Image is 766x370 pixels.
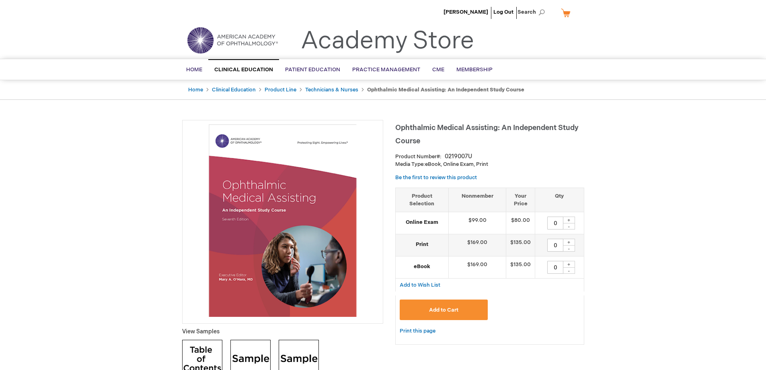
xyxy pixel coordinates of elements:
[395,153,442,160] strong: Product Number
[400,326,435,336] a: Print this page
[456,66,493,73] span: Membership
[506,256,535,279] td: $135.00
[400,300,488,320] button: Add to Cart
[400,219,444,226] strong: Online Exam
[400,263,444,271] strong: eBook
[212,87,256,93] a: Clinical Education
[396,188,449,212] th: Product Selection
[285,66,340,73] span: Patient Education
[400,241,444,248] strong: Print
[352,66,420,73] span: Practice Management
[547,217,563,229] input: Qty
[448,188,506,212] th: Nonmember
[563,239,575,246] div: +
[186,66,202,73] span: Home
[506,188,535,212] th: Your Price
[301,27,474,56] a: Academy Store
[448,256,506,279] td: $169.00
[563,245,575,252] div: -
[214,66,273,73] span: Clinical Education
[182,328,383,336] p: View Samples
[444,9,488,15] a: [PERSON_NAME]
[188,87,203,93] a: Home
[547,261,563,274] input: Qty
[563,267,575,274] div: -
[448,234,506,256] td: $169.00
[305,87,358,93] a: Technicians & Nurses
[395,161,425,167] strong: Media Type:
[563,223,575,229] div: -
[400,281,440,288] a: Add to Wish List
[367,87,524,93] strong: Ophthalmic Medical Assisting: An Independent Study Course
[506,212,535,234] td: $80.00
[493,9,513,15] a: Log Out
[187,124,379,317] img: Ophthalmic Medical Assisting: An Independent Study Course
[432,66,444,73] span: CME
[547,239,563,252] input: Qty
[395,174,477,181] a: Be the first to review this product
[448,212,506,234] td: $99.00
[445,153,472,161] div: 0219007U
[563,217,575,223] div: +
[518,4,548,20] span: Search
[395,161,584,168] p: eBook, Online Exam, Print
[395,124,579,145] span: Ophthalmic Medical Assisting: An Independent Study Course
[429,307,458,313] span: Add to Cart
[563,261,575,268] div: +
[265,87,296,93] a: Product Line
[535,188,584,212] th: Qty
[506,234,535,256] td: $135.00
